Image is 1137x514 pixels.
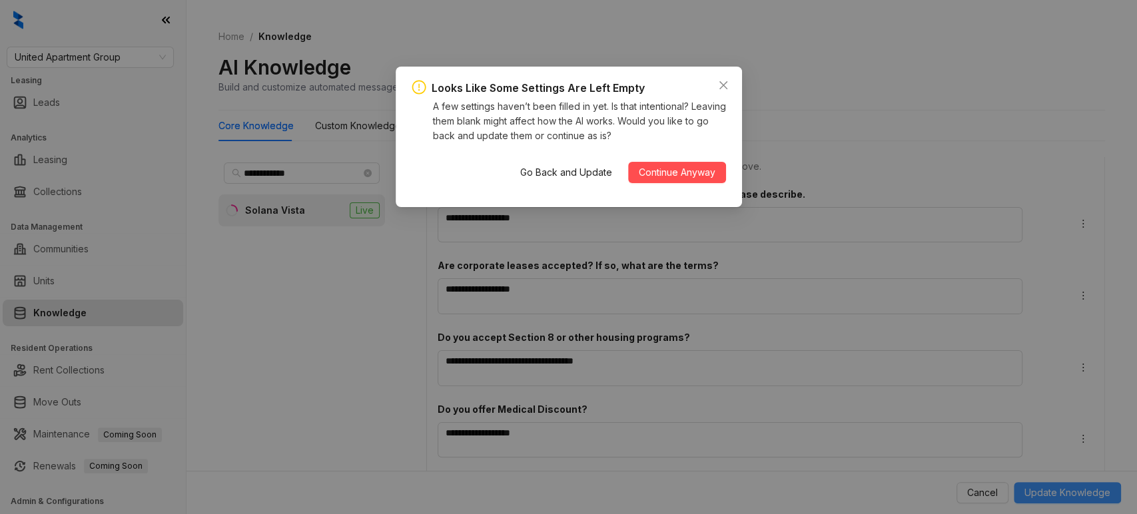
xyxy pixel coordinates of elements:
[432,80,645,97] div: Looks Like Some Settings Are Left Empty
[639,165,715,180] span: Continue Anyway
[628,162,726,183] button: Continue Anyway
[718,80,729,91] span: close
[713,75,734,96] button: Close
[510,162,623,183] button: Go Back and Update
[433,99,726,143] div: A few settings haven’t been filled in yet. Is that intentional? Leaving them blank might affect h...
[520,165,612,180] span: Go Back and Update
